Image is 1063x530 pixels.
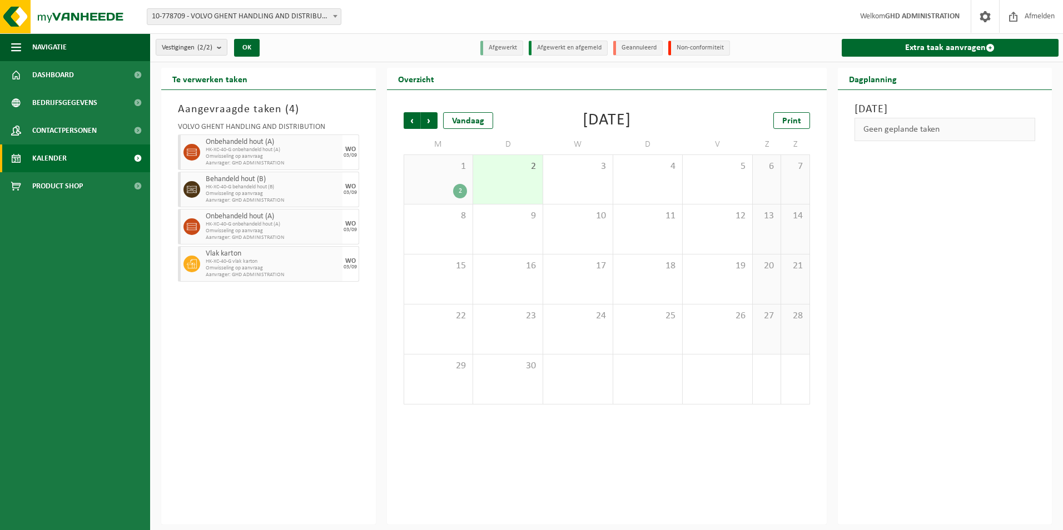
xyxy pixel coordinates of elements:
span: 2 [479,161,537,173]
span: 27 [758,310,775,322]
td: D [613,134,683,154]
span: Aanvrager: GHD ADMINISTRATION [206,197,340,204]
li: Afgewerkt [480,41,523,56]
span: 10-778709 - VOLVO GHENT HANDLING AND DISTRIBUTION - DESTELDONK [147,9,341,24]
span: Contactpersonen [32,117,97,144]
div: WO [345,258,356,264]
h3: [DATE] [855,101,1036,118]
span: 25 [619,310,677,322]
span: Volgende [421,112,438,129]
span: 17 [549,260,607,272]
div: [DATE] [583,112,631,129]
span: 6 [758,161,775,173]
span: Onbehandeld hout (A) [206,138,340,147]
span: HK-XC-40-G vlak karton [206,258,340,265]
span: Dashboard [32,61,74,89]
span: Omwisseling op aanvraag [206,228,340,234]
span: Kalender [32,144,67,172]
div: 2 [453,184,467,198]
span: Omwisseling op aanvraag [206,153,340,160]
span: 1 [410,161,468,173]
span: 20 [758,260,775,272]
span: 11 [619,210,677,222]
span: HK-XC-40-G onbehandeld hout (A) [206,147,340,153]
span: 15 [410,260,468,272]
h2: Te verwerken taken [161,68,259,89]
span: 4 [619,161,677,173]
span: Vestigingen [162,39,212,56]
span: HK-XC-40-G behandeld hout (B) [206,184,340,191]
div: Geen geplande taken [855,118,1036,141]
span: Vlak karton [206,249,340,258]
div: 03/09 [344,264,357,270]
h2: Overzicht [387,68,445,89]
span: 18 [619,260,677,272]
td: Z [753,134,781,154]
span: 22 [410,310,468,322]
h3: Aangevraagde taken ( ) [178,101,359,118]
button: Vestigingen(2/2) [156,39,227,56]
span: 14 [787,210,803,222]
span: Omwisseling op aanvraag [206,265,340,272]
span: Navigatie [32,33,67,61]
span: Behandeld hout (B) [206,175,340,184]
span: 10 [549,210,607,222]
div: 03/09 [344,227,357,233]
span: 23 [479,310,537,322]
span: 29 [410,360,468,372]
span: Print [782,117,801,126]
span: Bedrijfsgegevens [32,89,97,117]
span: HK-XC-40-G onbehandeld hout (A) [206,221,340,228]
a: Extra taak aanvragen [842,39,1059,57]
td: V [683,134,753,154]
span: 8 [410,210,468,222]
li: Geannuleerd [613,41,663,56]
td: D [473,134,543,154]
li: Afgewerkt en afgemeld [529,41,608,56]
span: Aanvrager: GHD ADMINISTRATION [206,272,340,278]
span: Vorige [404,112,420,129]
div: 03/09 [344,153,357,158]
span: 24 [549,310,607,322]
span: Aanvrager: GHD ADMINISTRATION [206,234,340,241]
span: 21 [787,260,803,272]
span: 4 [289,104,295,115]
div: VOLVO GHENT HANDLING AND DISTRIBUTION [178,123,359,134]
span: Product Shop [32,172,83,200]
span: 12 [688,210,747,222]
span: 10-778709 - VOLVO GHENT HANDLING AND DISTRIBUTION - DESTELDONK [147,8,341,25]
a: Print [773,112,810,129]
span: 16 [479,260,537,272]
span: 30 [479,360,537,372]
span: Omwisseling op aanvraag [206,191,340,197]
span: 5 [688,161,747,173]
button: OK [234,39,260,57]
span: 19 [688,260,747,272]
count: (2/2) [197,44,212,51]
td: Z [781,134,809,154]
div: WO [345,221,356,227]
span: Onbehandeld hout (A) [206,212,340,221]
td: M [404,134,474,154]
span: 28 [787,310,803,322]
span: 13 [758,210,775,222]
div: WO [345,146,356,153]
span: 9 [479,210,537,222]
div: WO [345,183,356,190]
strong: GHD ADMINISTRATION [885,12,960,21]
li: Non-conformiteit [668,41,730,56]
span: 26 [688,310,747,322]
span: Aanvrager: GHD ADMINISTRATION [206,160,340,167]
span: 7 [787,161,803,173]
div: 03/09 [344,190,357,196]
div: Vandaag [443,112,493,129]
h2: Dagplanning [838,68,908,89]
td: W [543,134,613,154]
span: 3 [549,161,607,173]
